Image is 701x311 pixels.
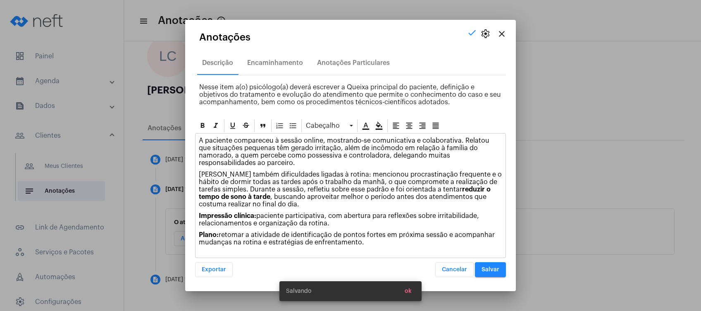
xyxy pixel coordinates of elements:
span: ok [405,288,412,294]
div: Strike [240,120,252,132]
span: Anotações [199,32,250,43]
div: Alinhar à direita [416,120,429,132]
div: Anotações Particulares [317,59,390,67]
button: Exportar [195,262,233,277]
strong: Impressão clínica: [199,213,256,219]
mat-icon: close [497,29,507,39]
div: Itálico [210,120,222,132]
div: Bullet List [287,120,299,132]
div: Sublinhado [227,120,239,132]
div: Alinhar ao centro [403,120,415,132]
div: Cabeçalho [304,120,355,132]
span: Salvando [286,287,311,295]
div: Encaminhamento [247,59,303,67]
p: [PERSON_NAME] também dificuldades ligadas à rotina: mencionou procrastinação frequente e o hábito... [199,171,502,208]
button: Cancelar [435,262,474,277]
div: Blockquote [257,120,269,132]
div: Negrito [196,120,209,132]
p: retomar a atividade de identificação de pontos fortes em próxima sessão e acompanhar mudanças na ... [199,231,502,246]
div: Ordered List [274,120,286,132]
button: settings [477,26,494,42]
button: ok [398,284,418,299]
p: A paciente compareceu à sessão online, mostrando-se comunicativa e colaborativa. Relatou que situ... [199,137,502,167]
div: Cor de fundo [373,120,385,132]
span: Salvar [482,267,499,273]
span: Cancelar [442,267,467,273]
span: Nesse item a(o) psicólogo(a) deverá escrever a Queixa principal do paciente, definição e objetivo... [199,84,501,105]
p: paciente participativa, com abertura para reflexões sobre irritabilidade, relacionamentos e organ... [199,212,502,227]
span: Exportar [202,267,226,273]
strong: Plano: [199,232,219,238]
div: Alinhar à esquerda [390,120,402,132]
div: Cor do texto [360,120,372,132]
div: Descrição [202,59,233,67]
span: settings [480,29,490,39]
mat-icon: check [467,28,477,38]
div: Alinhar justificado [429,120,442,132]
button: Salvar [475,262,506,277]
